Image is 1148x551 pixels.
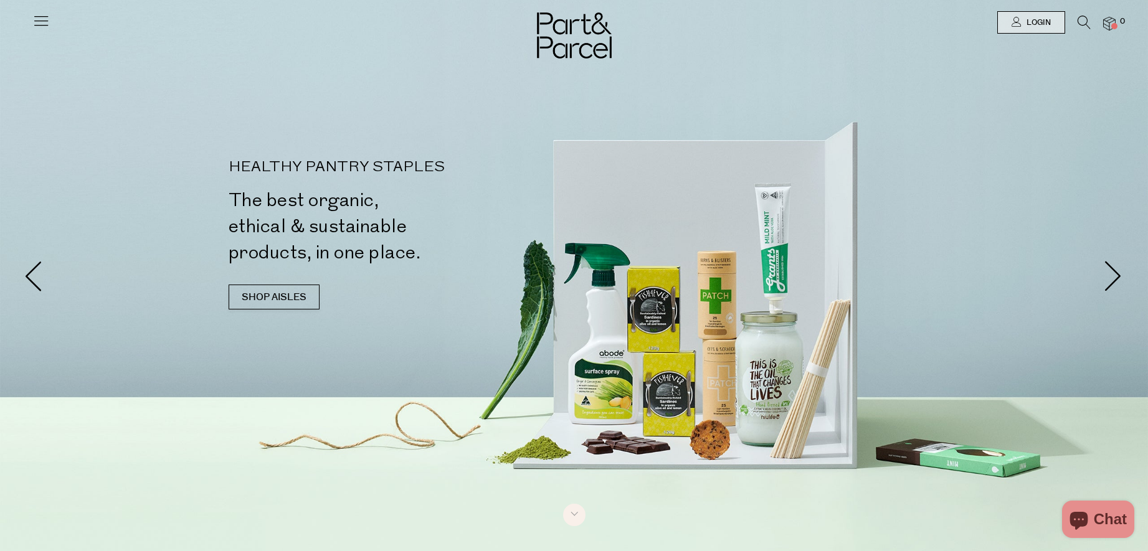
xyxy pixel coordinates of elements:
img: Part&Parcel [537,12,612,59]
span: 0 [1117,16,1128,27]
h2: The best organic, ethical & sustainable products, in one place. [229,187,579,266]
p: HEALTHY PANTRY STAPLES [229,160,579,175]
span: Login [1023,17,1051,28]
a: Login [997,11,1065,34]
a: SHOP AISLES [229,285,320,309]
a: 0 [1103,17,1116,30]
inbox-online-store-chat: Shopify online store chat [1058,501,1138,541]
